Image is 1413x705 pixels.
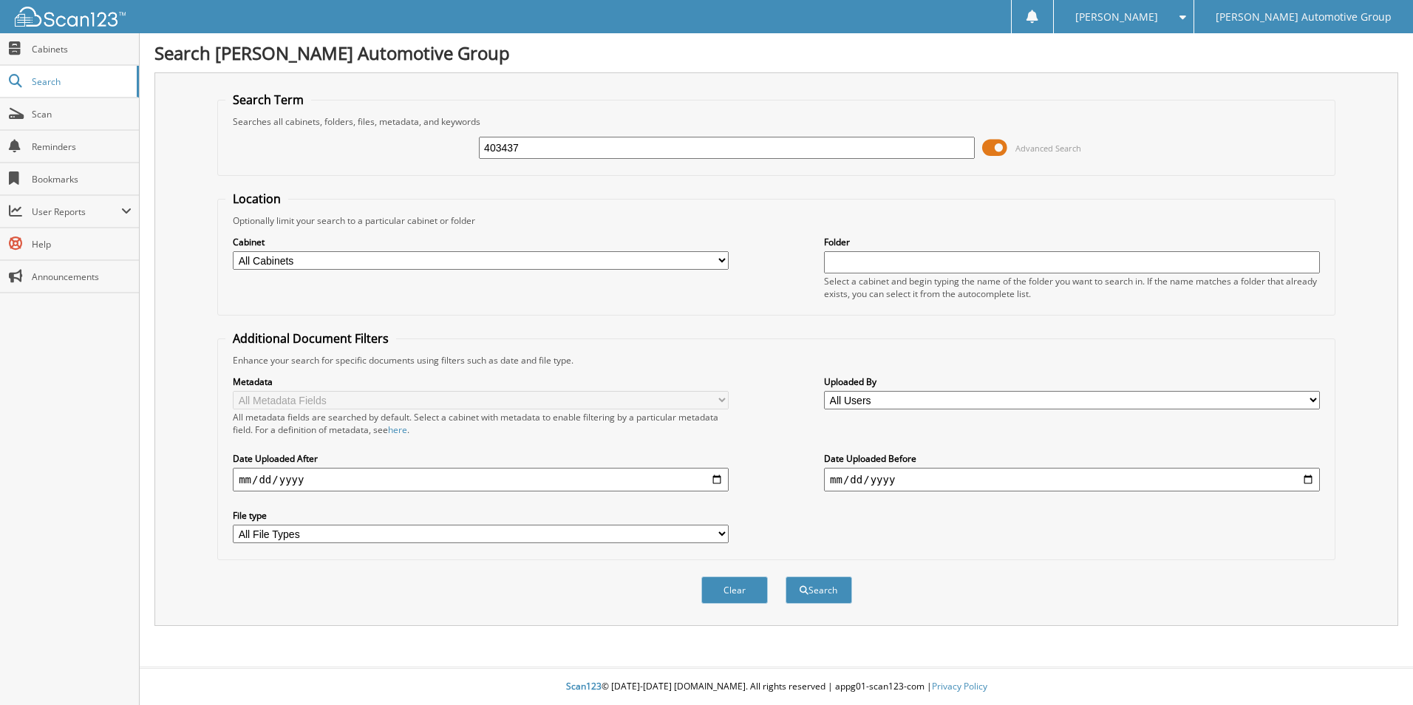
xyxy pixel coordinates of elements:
[225,92,311,108] legend: Search Term
[32,140,132,153] span: Reminders
[1015,143,1081,154] span: Advanced Search
[233,468,729,491] input: start
[32,270,132,283] span: Announcements
[1075,13,1158,21] span: [PERSON_NAME]
[225,330,396,347] legend: Additional Document Filters
[15,7,126,27] img: scan123-logo-white.svg
[225,191,288,207] legend: Location
[233,509,729,522] label: File type
[932,680,987,692] a: Privacy Policy
[1339,634,1413,705] iframe: Chat Widget
[32,173,132,185] span: Bookmarks
[824,236,1320,248] label: Folder
[701,576,768,604] button: Clear
[32,238,132,251] span: Help
[233,375,729,388] label: Metadata
[824,452,1320,465] label: Date Uploaded Before
[140,669,1413,705] div: © [DATE]-[DATE] [DOMAIN_NAME]. All rights reserved | appg01-scan123-com |
[233,452,729,465] label: Date Uploaded After
[32,205,121,218] span: User Reports
[32,108,132,120] span: Scan
[824,275,1320,300] div: Select a cabinet and begin typing the name of the folder you want to search in. If the name match...
[225,214,1327,227] div: Optionally limit your search to a particular cabinet or folder
[1216,13,1392,21] span: [PERSON_NAME] Automotive Group
[154,41,1398,65] h1: Search [PERSON_NAME] Automotive Group
[225,354,1327,367] div: Enhance your search for specific documents using filters such as date and file type.
[824,468,1320,491] input: end
[388,423,407,436] a: here
[32,75,129,88] span: Search
[824,375,1320,388] label: Uploaded By
[233,236,729,248] label: Cabinet
[566,680,602,692] span: Scan123
[786,576,852,604] button: Search
[225,115,1327,128] div: Searches all cabinets, folders, files, metadata, and keywords
[233,411,729,436] div: All metadata fields are searched by default. Select a cabinet with metadata to enable filtering b...
[32,43,132,55] span: Cabinets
